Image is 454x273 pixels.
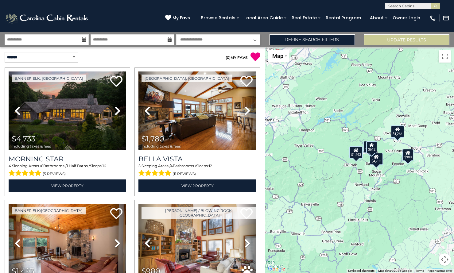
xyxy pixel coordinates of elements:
[138,179,256,192] a: View Property
[142,134,164,143] span: $1,780
[378,269,412,272] span: Map data ©2025 Google
[443,15,449,21] img: mail-regular-white.png
[67,163,90,168] span: 1 Half Baths /
[165,15,192,21] a: My Favs
[138,155,256,163] a: Bella Vista
[110,75,122,88] a: Add to favorites
[367,13,387,23] a: About
[268,50,289,62] button: Change map style
[9,71,126,150] img: thumbnail_163276265.jpeg
[173,170,196,178] span: (11 reviews)
[402,149,413,161] div: $980
[9,179,126,192] a: View Property
[364,34,449,45] button: Update Results
[43,170,66,178] span: (5 reviews)
[142,75,232,82] a: [GEOGRAPHIC_DATA], [GEOGRAPHIC_DATA]
[439,253,451,266] button: Map camera controls
[370,153,383,165] div: $4,733
[12,75,86,82] a: Banner Elk, [GEOGRAPHIC_DATA]
[439,50,451,63] button: Toggle fullscreen view
[9,163,11,168] span: 4
[227,55,229,60] span: 0
[9,163,126,178] div: Sleeping Areas / Bathrooms / Sleeps:
[266,265,287,273] img: Google
[349,146,363,159] div: $1,493
[142,207,256,219] a: [PERSON_NAME] / Blowing Rock, [GEOGRAPHIC_DATA]
[266,265,287,273] a: Open this area in Google Maps (opens a new window)
[138,163,256,178] div: Sleeping Areas / Bathrooms / Sleeps:
[226,55,248,60] a: (0)MY FAVS
[289,13,320,23] a: Real Estate
[240,75,253,88] a: Add to favorites
[173,15,190,21] span: My Favs
[198,13,239,23] a: Browse Rentals
[366,141,377,153] div: $612
[323,13,364,23] a: Rental Program
[429,15,436,21] img: phone-regular-white.png
[226,55,231,60] span: ( )
[241,13,286,23] a: Local Area Guide
[209,163,212,168] span: 12
[391,125,404,138] div: $1,264
[170,163,173,168] span: 4
[428,269,452,272] a: Report a map error
[415,269,424,272] a: Terms (opens in new tab)
[348,269,374,273] button: Keyboard shortcuts
[110,207,122,221] a: Add to favorites
[363,141,377,153] div: $1,780
[390,13,423,23] a: Owner Login
[41,163,43,168] span: 6
[272,53,283,59] span: Map
[270,34,355,45] a: Refine Search Filters
[138,71,256,150] img: thumbnail_164493838.jpeg
[142,144,181,148] span: including taxes & fees
[12,144,51,148] span: including taxes & fees
[9,155,126,163] a: Morning Star
[138,163,141,168] span: 5
[12,207,86,214] a: Banner Elk/[GEOGRAPHIC_DATA]
[12,134,36,143] span: $4,733
[5,12,90,24] img: White-1-2.png
[103,163,106,168] span: 16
